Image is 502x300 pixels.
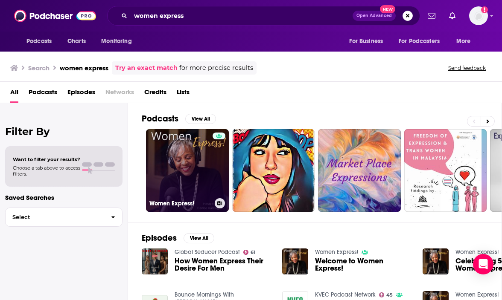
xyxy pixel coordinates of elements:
[26,35,52,47] span: Podcasts
[67,85,95,103] a: Episodes
[469,6,488,25] button: Show profile menu
[315,291,376,298] a: KVEC Podcast Network
[144,85,166,103] a: Credits
[356,14,392,18] span: Open Advanced
[67,35,86,47] span: Charts
[315,248,358,256] a: Women Express!
[446,64,488,72] button: Send feedback
[455,291,499,298] a: Women Express!
[251,251,255,254] span: 61
[424,9,439,23] a: Show notifications dropdown
[115,63,178,73] a: Try an exact match
[13,165,80,177] span: Choose a tab above to access filters.
[5,208,123,227] button: Select
[179,63,253,73] span: for more precise results
[393,33,452,49] button: open menu
[28,64,50,72] h3: Search
[142,113,216,124] a: PodcastsView All
[105,85,134,103] span: Networks
[62,33,91,49] a: Charts
[343,33,394,49] button: open menu
[175,257,272,272] a: How Women Express Their Desire For Men
[399,35,440,47] span: For Podcasters
[13,156,80,162] span: Want to filter your results?
[20,33,63,49] button: open menu
[146,129,229,212] a: Women Express!
[473,254,493,274] div: Open Intercom Messenger
[456,35,471,47] span: More
[107,6,420,26] div: Search podcasts, credits, & more...
[469,6,488,25] span: Logged in as amaclellan
[315,257,412,272] a: Welcome to Women Express!
[353,11,396,21] button: Open AdvancedNew
[455,248,499,256] a: Women Express!
[423,248,449,274] img: Celebrating 50 Episodes of Women Express!
[6,214,104,220] span: Select
[282,248,308,274] img: Welcome to Women Express!
[450,33,482,49] button: open menu
[380,5,395,13] span: New
[142,113,178,124] h2: Podcasts
[142,248,168,274] img: How Women Express Their Desire For Men
[131,9,353,23] input: Search podcasts, credits, & more...
[175,248,240,256] a: Global Seducer Podcast
[10,85,18,103] a: All
[149,200,211,207] h3: Women Express!
[481,6,488,13] svg: Add a profile image
[469,6,488,25] img: User Profile
[142,233,214,243] a: EpisodesView All
[60,64,108,72] h3: women express
[29,85,57,103] a: Podcasts
[386,293,393,297] span: 45
[142,233,177,243] h2: Episodes
[184,233,214,243] button: View All
[5,193,123,202] p: Saved Searches
[14,8,96,24] img: Podchaser - Follow, Share and Rate Podcasts
[379,292,393,297] a: 45
[101,35,131,47] span: Monitoring
[5,125,123,138] h2: Filter By
[95,33,143,49] button: open menu
[349,35,383,47] span: For Business
[446,9,459,23] a: Show notifications dropdown
[243,250,256,255] a: 61
[177,85,190,103] a: Lists
[185,114,216,124] button: View All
